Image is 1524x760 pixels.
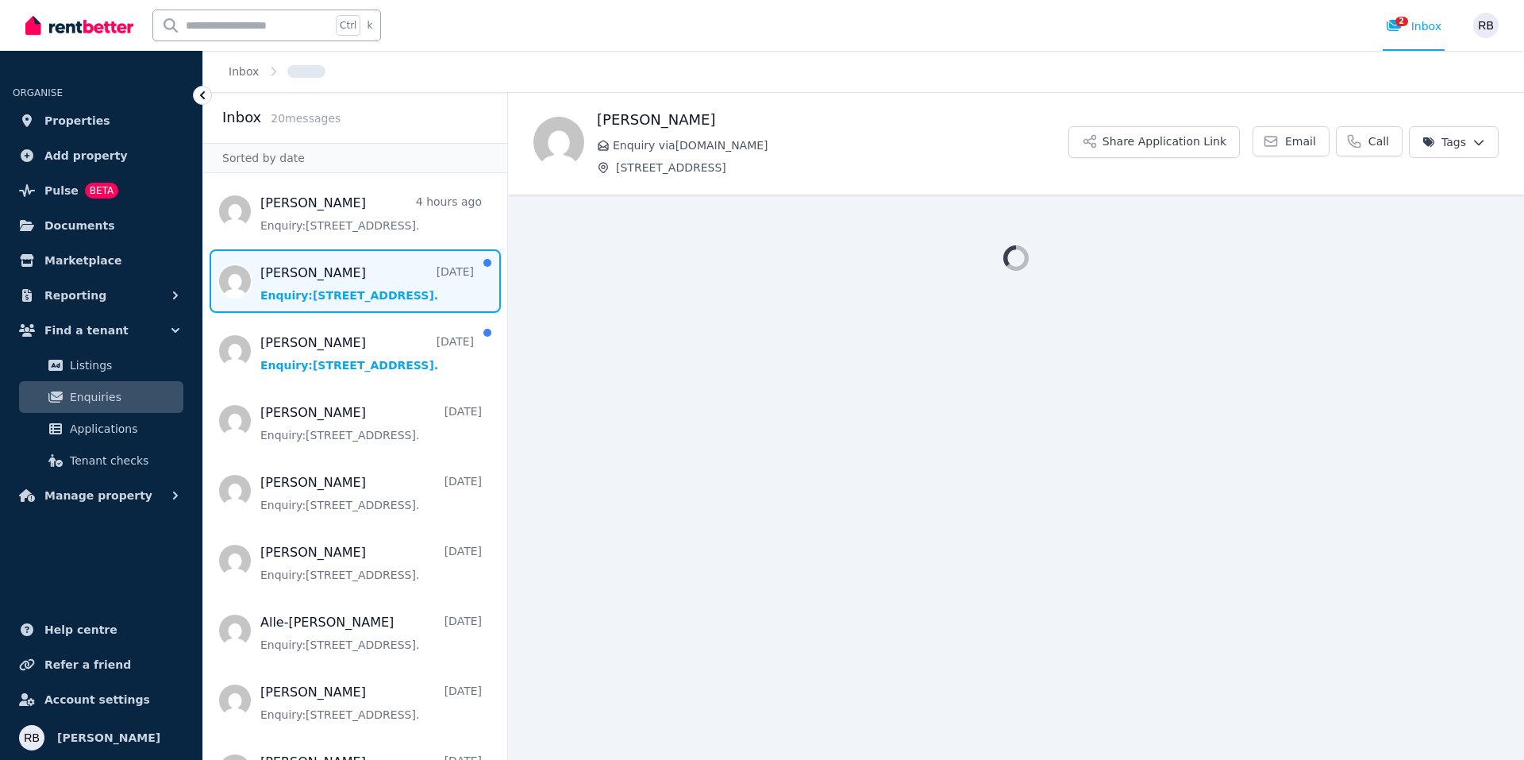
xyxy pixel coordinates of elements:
h1: [PERSON_NAME] [597,109,1068,131]
span: [PERSON_NAME] [57,728,160,747]
span: Applications [70,419,177,438]
span: Tenant checks [70,451,177,470]
img: RentBetter [25,14,133,37]
a: Refer a friend [13,649,190,681]
span: 20 message s [271,112,341,125]
a: Marketplace [13,245,190,276]
span: Manage property [44,486,152,505]
span: Refer a friend [44,655,131,674]
div: Inbox [1386,18,1441,34]
a: [PERSON_NAME][DATE]Enquiry:[STREET_ADDRESS]. [260,403,482,443]
span: Marketplace [44,251,121,270]
img: Russell bain [19,725,44,750]
a: Add property [13,140,190,172]
a: Call [1336,126,1403,156]
span: Find a tenant [44,321,129,340]
a: Enquiries [19,381,183,413]
a: Applications [19,413,183,445]
button: Manage property [13,480,190,511]
a: [PERSON_NAME][DATE]Enquiry:[STREET_ADDRESS]. [260,264,474,303]
a: Listings [19,349,183,381]
span: Call [1368,133,1389,149]
span: Ctrl [336,15,360,36]
span: Email [1285,133,1316,149]
span: Help centre [44,620,117,639]
a: Email [1253,126,1330,156]
span: Reporting [44,286,106,305]
nav: Breadcrumb [203,51,344,92]
span: Enquiries [70,388,177,407]
a: Inbox [229,65,259,78]
span: Enquiry via [DOMAIN_NAME] [613,137,1068,153]
button: Share Application Link [1068,126,1240,158]
span: [STREET_ADDRESS] [616,160,1068,176]
button: Find a tenant [13,314,190,346]
span: ORGANISE [13,87,63,98]
img: Russell bain [1473,13,1499,38]
a: PulseBETA [13,175,190,206]
span: Properties [44,111,110,130]
a: Properties [13,105,190,137]
a: [PERSON_NAME][DATE]Enquiry:[STREET_ADDRESS]. [260,543,482,583]
span: 2 [1395,17,1408,26]
span: Account settings [44,690,150,709]
span: Listings [70,356,177,375]
span: k [367,19,372,32]
span: Documents [44,216,115,235]
a: [PERSON_NAME]4 hours agoEnquiry:[STREET_ADDRESS]. [260,194,482,233]
button: Tags [1409,126,1499,158]
span: Add property [44,146,128,165]
a: [PERSON_NAME][DATE]Enquiry:[STREET_ADDRESS]. [260,334,474,373]
a: Documents [13,210,190,241]
h2: Inbox [222,106,261,129]
span: Tags [1422,134,1466,150]
a: [PERSON_NAME][DATE]Enquiry:[STREET_ADDRESS]. [260,683,482,723]
a: Tenant checks [19,445,183,476]
span: Pulse [44,181,79,200]
a: Alle-[PERSON_NAME][DATE]Enquiry:[STREET_ADDRESS]. [260,613,482,653]
div: Sorted by date [203,143,507,173]
span: BETA [85,183,118,199]
img: Shane Babula [533,117,584,168]
button: Reporting [13,280,190,311]
a: [PERSON_NAME][DATE]Enquiry:[STREET_ADDRESS]. [260,473,482,513]
a: Help centre [13,614,190,646]
a: Account settings [13,684,190,716]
